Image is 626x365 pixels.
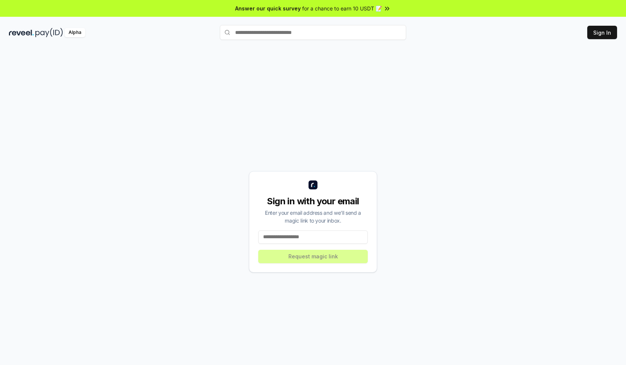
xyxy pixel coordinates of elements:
[302,4,382,12] span: for a chance to earn 10 USDT 📝
[35,28,63,37] img: pay_id
[258,195,368,207] div: Sign in with your email
[258,209,368,224] div: Enter your email address and we’ll send a magic link to your inbox.
[9,28,34,37] img: reveel_dark
[309,180,317,189] img: logo_small
[64,28,85,37] div: Alpha
[235,4,301,12] span: Answer our quick survey
[587,26,617,39] button: Sign In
